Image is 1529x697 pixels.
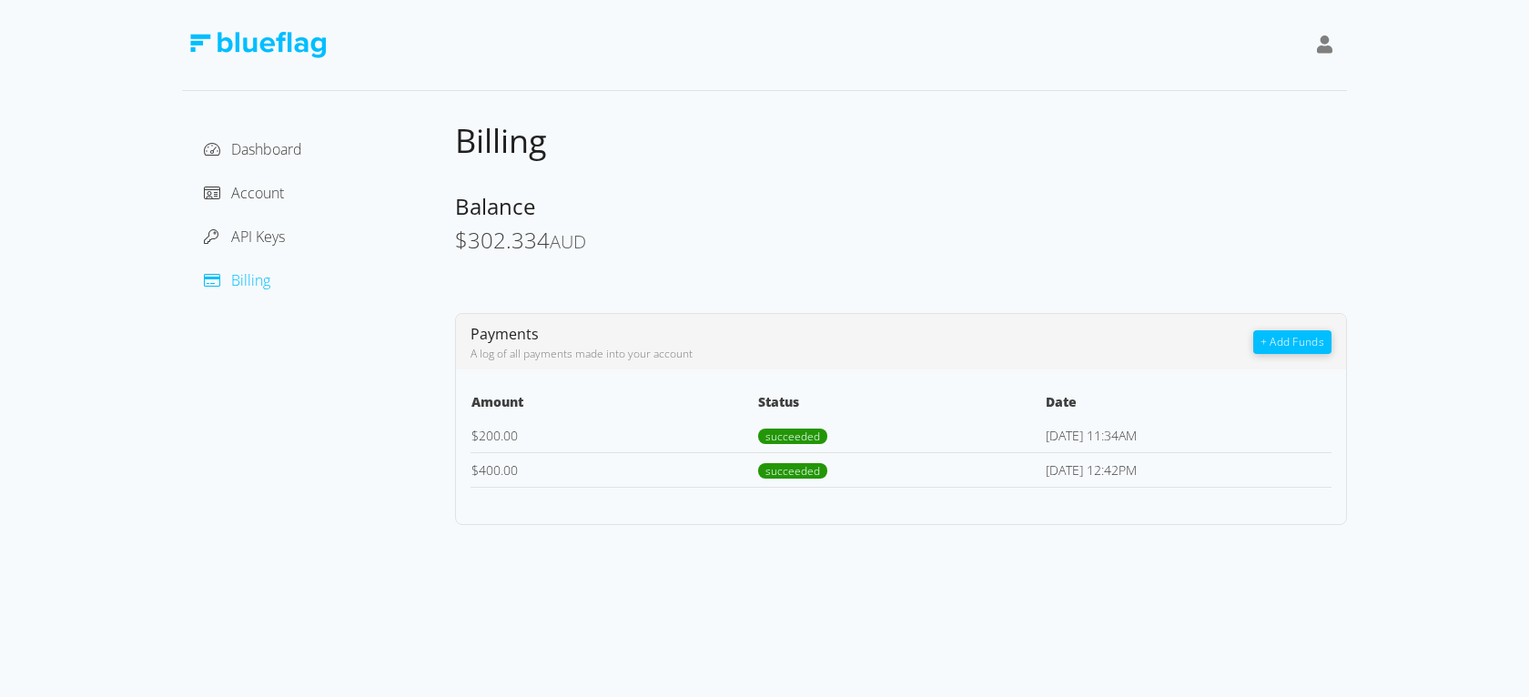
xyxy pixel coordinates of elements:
[455,118,547,163] span: Billing
[204,270,270,290] a: Billing
[455,225,468,255] span: $
[1253,330,1332,354] button: + Add Funds
[455,191,535,221] span: Balance
[204,139,302,159] a: Dashboard
[757,391,1044,419] th: Status
[1045,452,1332,487] td: [DATE] 12:42PM
[550,229,586,254] span: AUD
[204,227,285,247] a: API Keys
[471,452,757,487] td: 400.00
[1045,419,1332,453] td: [DATE] 11:34AM
[471,346,1253,362] div: A log of all payments made into your account
[471,324,539,344] span: Payments
[1045,391,1332,419] th: Date
[471,461,479,479] span: $
[471,427,479,444] span: $
[189,32,326,58] img: Blue Flag Logo
[231,270,270,290] span: Billing
[468,225,550,255] span: 302.334
[231,139,302,159] span: Dashboard
[231,183,284,203] span: Account
[758,429,827,444] span: succeeded
[231,227,285,247] span: API Keys
[471,391,757,419] th: Amount
[204,183,284,203] a: Account
[471,419,757,453] td: 200.00
[758,463,827,479] span: succeeded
